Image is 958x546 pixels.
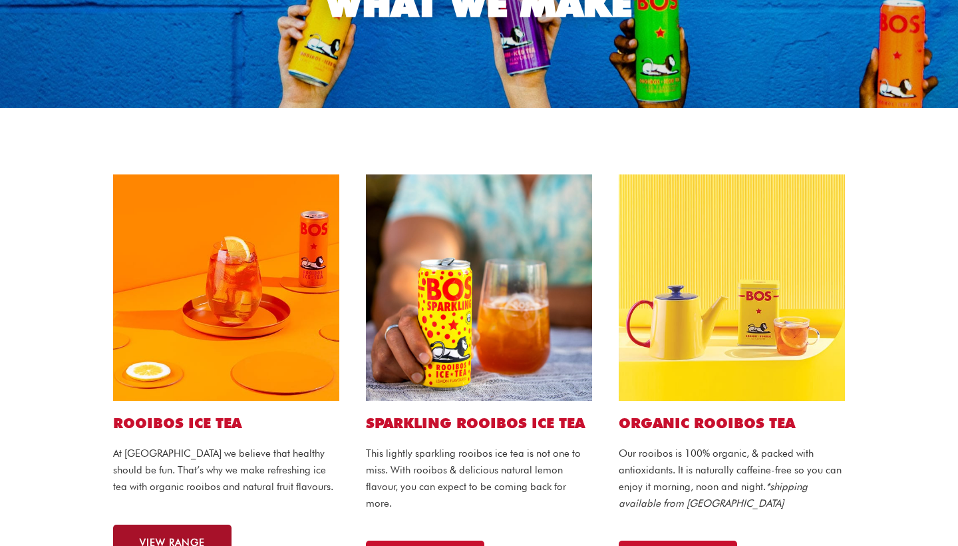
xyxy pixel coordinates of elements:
[619,481,808,509] em: *shipping available from [GEOGRAPHIC_DATA]
[113,174,339,401] img: peach
[366,174,592,401] img: sparkling lemon
[366,414,592,432] h2: SPARKLING ROOIBOS ICE TEA
[619,174,845,401] img: hot-tea-2-copy
[113,414,339,432] h2: ROOIBOS ICE TEA
[366,445,592,511] p: This lightly sparkling rooibos ice tea is not one to miss. With rooibos & delicious natural lemon...
[619,414,845,432] h2: ORGANIC ROOIBOS TEA
[619,445,845,511] p: Our rooibos is 100% organic, & packed with antioxidants. It is naturally caffeine-free so you can...
[113,445,339,495] p: At [GEOGRAPHIC_DATA] we believe that healthy should be fun. That’s why we make refreshing ice tea...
